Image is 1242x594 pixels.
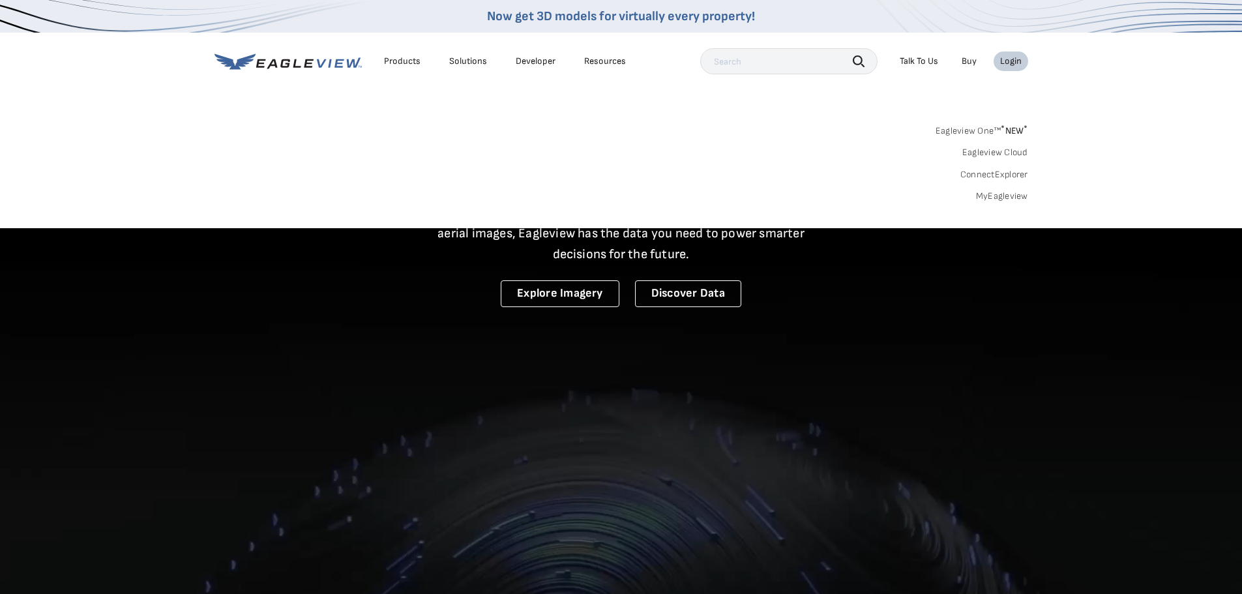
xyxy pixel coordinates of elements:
[487,8,755,24] a: Now get 3D models for virtually every property!
[1001,125,1028,136] span: NEW
[384,55,421,67] div: Products
[936,121,1028,136] a: Eagleview One™*NEW*
[501,280,619,307] a: Explore Imagery
[962,147,1028,158] a: Eagleview Cloud
[449,55,487,67] div: Solutions
[1000,55,1022,67] div: Login
[516,55,555,67] a: Developer
[976,190,1028,202] a: MyEagleview
[960,169,1028,181] a: ConnectExplorer
[900,55,938,67] div: Talk To Us
[635,280,741,307] a: Discover Data
[422,202,821,265] p: A new era starts here. Built on more than 3.5 billion high-resolution aerial images, Eagleview ha...
[700,48,878,74] input: Search
[962,55,977,67] a: Buy
[584,55,626,67] div: Resources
